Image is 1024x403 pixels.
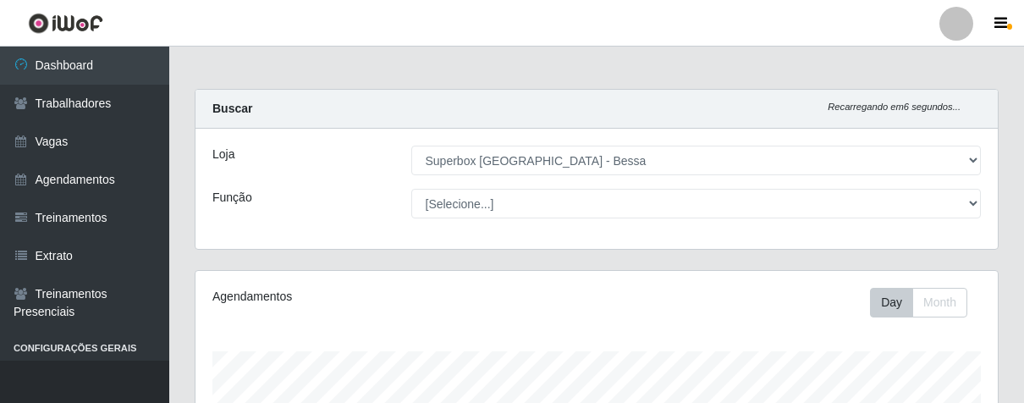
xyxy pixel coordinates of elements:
div: Agendamentos [212,288,518,306]
img: CoreUI Logo [28,13,103,34]
button: Day [870,288,913,317]
strong: Buscar [212,102,252,115]
label: Loja [212,146,234,163]
i: Recarregando em 6 segundos... [828,102,961,112]
label: Função [212,189,252,207]
div: Toolbar with button groups [870,288,981,317]
button: Month [912,288,967,317]
div: First group [870,288,967,317]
